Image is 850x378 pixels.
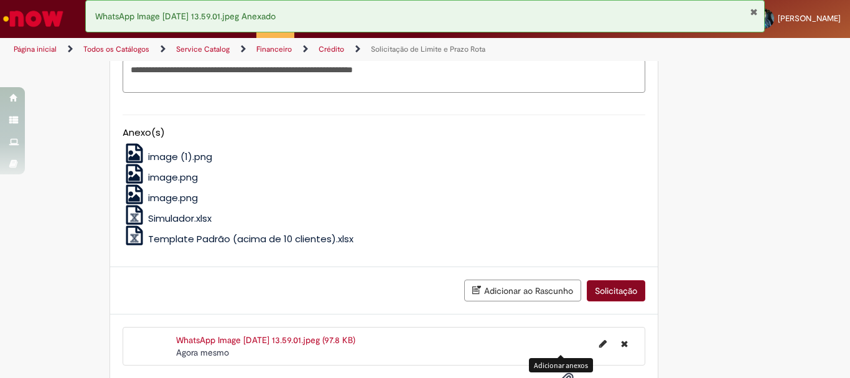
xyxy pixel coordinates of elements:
[148,212,212,225] span: Simulador.xlsx
[176,44,230,54] a: Service Catalog
[123,212,212,225] a: Simulador.xlsx
[9,38,558,61] ul: Trilhas de página
[148,232,353,245] span: Template Padrão (acima de 10 clientes).xlsx
[1,6,65,31] img: ServiceNow
[123,232,354,245] a: Template Padrão (acima de 10 clientes).xlsx
[371,44,485,54] a: Solicitação de Limite e Prazo Rota
[592,334,614,354] button: Editar nome de arquivo WhatsApp Image 2025-10-01 at 13.59.01.jpeg
[587,280,645,301] button: Solicitação
[614,334,635,354] button: Excluir WhatsApp Image 2025-10-01 at 13.59.01.jpeg
[123,191,198,204] a: image.png
[14,44,57,54] a: Página inicial
[464,280,581,301] button: Adicionar ao Rascunho
[95,11,276,22] span: WhatsApp Image [DATE] 13.59.01.jpeg Anexado
[176,347,229,358] time: 01/10/2025 14:01:56
[778,13,841,24] span: [PERSON_NAME]
[176,334,355,346] a: WhatsApp Image [DATE] 13.59.01.jpeg (97.8 KB)
[123,59,645,93] textarea: Descrição
[148,191,198,204] span: image.png
[256,44,292,54] a: Financeiro
[148,150,212,163] span: image (1).png
[176,347,229,358] span: Agora mesmo
[83,44,149,54] a: Todos os Catálogos
[123,171,198,184] a: image.png
[123,150,213,163] a: image (1).png
[123,128,645,138] h5: Anexo(s)
[148,171,198,184] span: image.png
[529,358,593,372] div: Adicionar anexos
[750,7,758,17] button: Fechar Notificação
[319,44,344,54] a: Crédito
